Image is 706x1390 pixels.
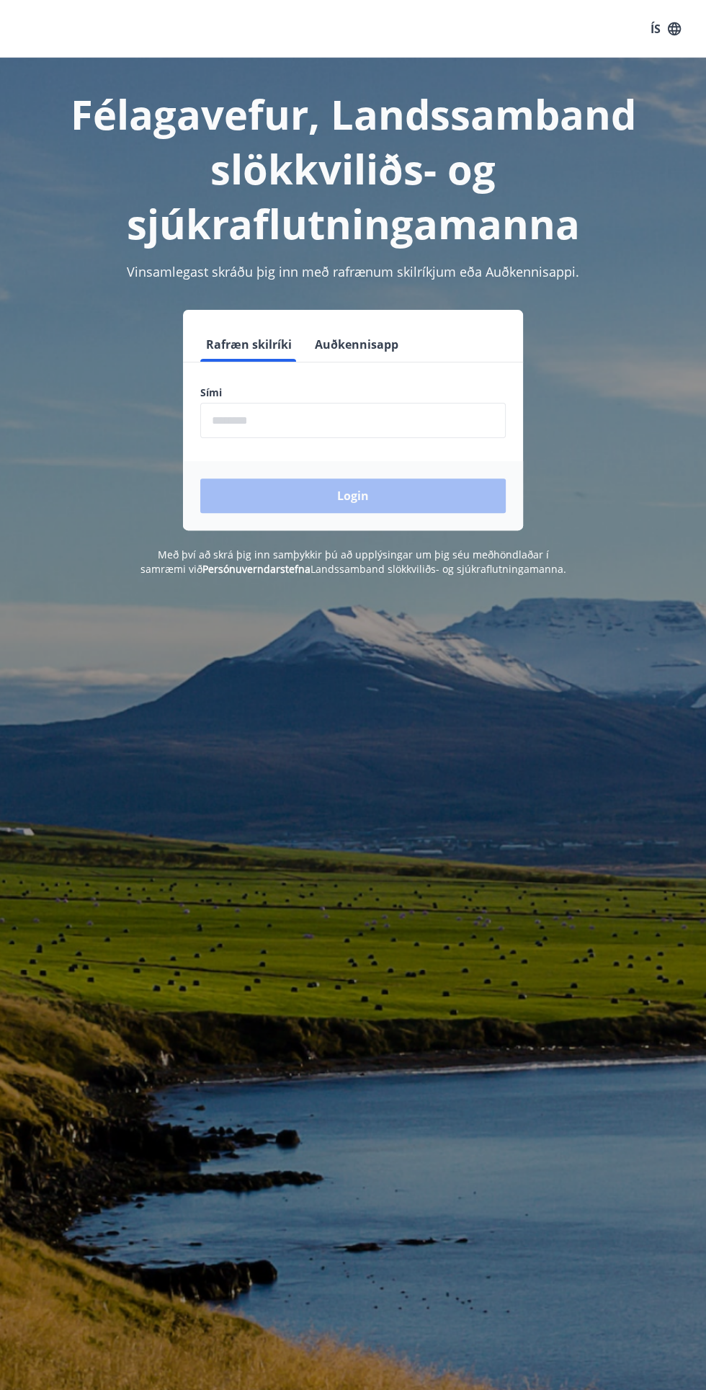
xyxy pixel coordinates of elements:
button: ÍS [643,16,689,42]
span: Vinsamlegast skráðu þig inn með rafrænum skilríkjum eða Auðkennisappi. [127,263,579,280]
button: Rafræn skilríki [200,327,298,362]
h1: Félagavefur, Landssamband slökkviliðs- og sjúkraflutningamanna [17,86,689,251]
span: Með því að skrá þig inn samþykkir þú að upplýsingar um þig séu meðhöndlaðar í samræmi við Landssa... [140,548,566,576]
button: Auðkennisapp [309,327,404,362]
a: Persónuverndarstefna [202,562,310,576]
label: Sími [200,386,506,400]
